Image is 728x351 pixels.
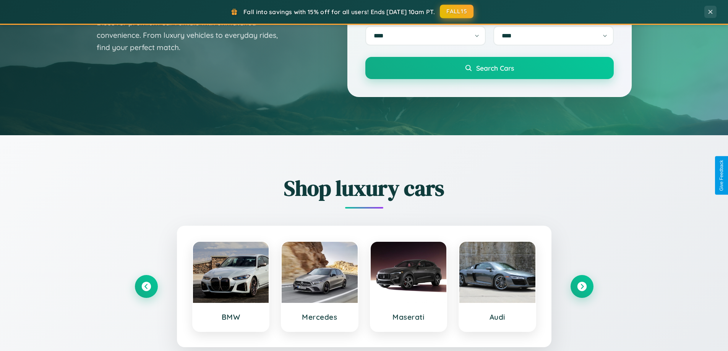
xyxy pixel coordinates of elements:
[135,173,593,203] h2: Shop luxury cars
[378,312,439,322] h3: Maserati
[476,64,514,72] span: Search Cars
[289,312,350,322] h3: Mercedes
[440,5,473,18] button: FALL15
[467,312,528,322] h3: Audi
[243,8,435,16] span: Fall into savings with 15% off for all users! Ends [DATE] 10am PT.
[365,57,614,79] button: Search Cars
[97,16,288,54] p: Discover premium car rentals with unmatched convenience. From luxury vehicles to everyday rides, ...
[719,160,724,191] div: Give Feedback
[201,312,261,322] h3: BMW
